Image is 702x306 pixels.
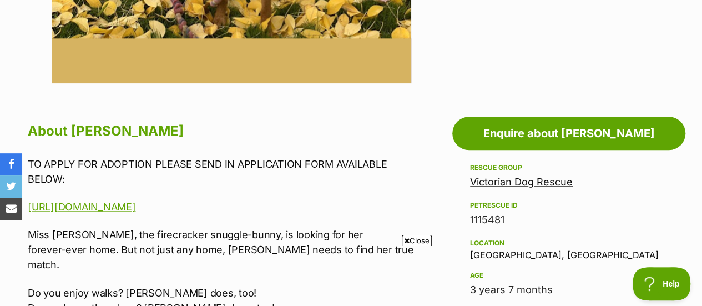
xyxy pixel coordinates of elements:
iframe: Help Scout Beacon - Open [633,267,691,300]
div: [GEOGRAPHIC_DATA], [GEOGRAPHIC_DATA] [470,237,668,260]
iframe: Advertisement [149,250,553,300]
div: 3 years 7 months [470,282,668,298]
div: PetRescue ID [470,201,668,210]
a: Victorian Dog Rescue [470,176,573,188]
div: Rescue group [470,163,668,172]
div: Location [470,239,668,248]
a: [URL][DOMAIN_NAME] [28,201,135,213]
h2: About [PERSON_NAME] [28,119,418,143]
div: 1115481 [470,212,668,228]
p: TO APPLY FOR ADOPTION PLEASE SEND IN APPLICATION FORM AVAILABLE BELOW: [28,157,418,187]
a: Enquire about [PERSON_NAME] [452,117,685,150]
div: Age [470,271,668,280]
span: Close [402,235,432,246]
p: Miss [PERSON_NAME], the firecracker snuggle-bunny, is looking for her forever-ever home. But not ... [28,227,418,272]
